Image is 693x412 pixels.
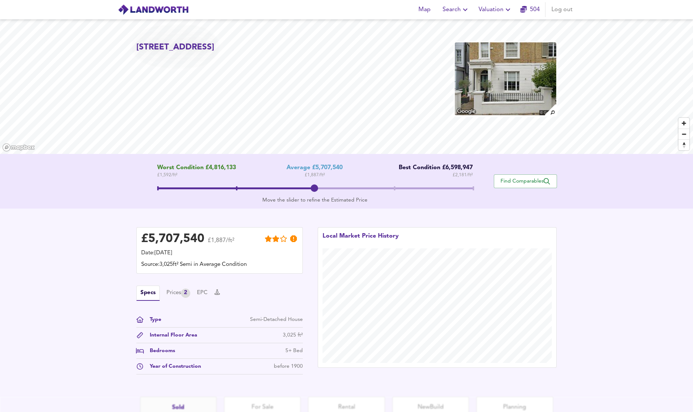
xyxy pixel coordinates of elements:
[520,4,540,15] a: 504
[181,289,190,298] div: 2
[208,238,234,248] span: £1,887/ft²
[136,42,214,53] h2: [STREET_ADDRESS]
[679,129,689,139] button: Zoom out
[166,289,190,298] button: Prices2
[250,316,303,324] div: Semi-Detached House
[141,261,298,269] div: Source: 3,025ft² Semi in Average Condition
[136,286,160,301] button: Specs
[476,2,515,17] button: Valuation
[141,234,204,245] div: £ 5,707,540
[544,103,557,116] img: search
[274,363,303,370] div: before 1900
[498,178,553,185] span: Find Comparables
[440,2,473,17] button: Search
[413,2,437,17] button: Map
[393,164,473,171] div: Best Condition £6,598,947
[286,164,343,171] div: Average £5,707,540
[2,143,35,152] a: Mapbox homepage
[157,164,236,171] span: Worst Condition £4,816,133
[679,118,689,129] button: Zoom in
[144,316,161,324] div: Type
[679,140,689,150] span: Reset bearing to north
[144,347,175,355] div: Bedrooms
[157,171,236,179] span: £ 1,592 / ft²
[197,289,208,297] button: EPC
[305,171,325,179] span: £ 1,887 / ft²
[494,174,557,188] button: Find Comparables
[166,289,190,298] div: Prices
[548,2,576,17] button: Log out
[323,232,399,248] div: Local Market Price History
[157,196,473,204] div: Move the slider to refine the Estimated Price
[518,2,542,17] button: 504
[283,331,303,339] div: 3,025 ft²
[679,139,689,150] button: Reset bearing to north
[141,249,298,257] div: Date: [DATE]
[416,4,434,15] span: Map
[443,4,470,15] span: Search
[551,4,573,15] span: Log out
[454,42,557,116] img: property
[658,387,676,405] iframe: Intercom live chat
[144,331,197,339] div: Internal Floor Area
[479,4,512,15] span: Valuation
[118,4,189,15] img: logo
[453,171,473,179] span: £ 2,181 / ft²
[285,347,303,355] div: 5+ Bed
[144,363,201,370] div: Year of Construction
